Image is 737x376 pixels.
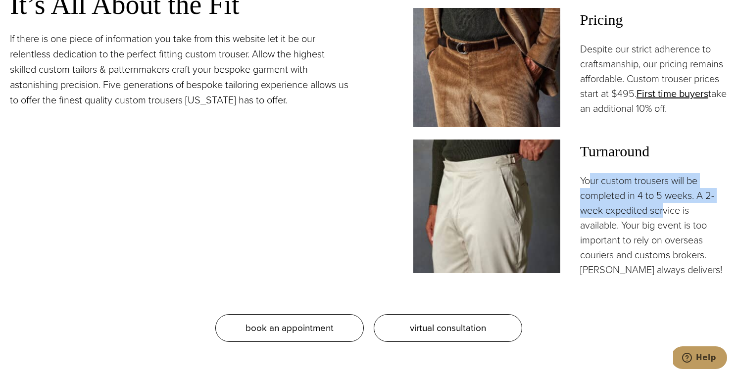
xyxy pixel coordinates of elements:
[580,173,727,277] p: Your custom trousers will be completed in 4 to 5 weeks. A 2-week expedited service is available. ...
[673,346,727,371] iframe: Opens a widget where you can chat to one of our agents
[215,314,364,342] a: book an appointment
[580,42,727,116] p: Despite our strict adherence to craftsmanship, our pricing remains affordable. Custom trouser pri...
[10,31,349,108] p: If there is one piece of information you take from this website let it be our relentless dedicati...
[413,8,560,127] img: Client wearing brown corduroy custom made dress trousers fabric by Holland & Sherry.
[637,86,708,101] a: First time buyers
[410,321,486,335] span: virtual consultation
[580,8,727,32] span: Pricing
[246,321,334,335] span: book an appointment
[374,314,522,342] a: virtual consultation
[580,140,727,163] span: Turnaround
[413,140,560,273] img: Client in solid khaki casual bespoke trousers.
